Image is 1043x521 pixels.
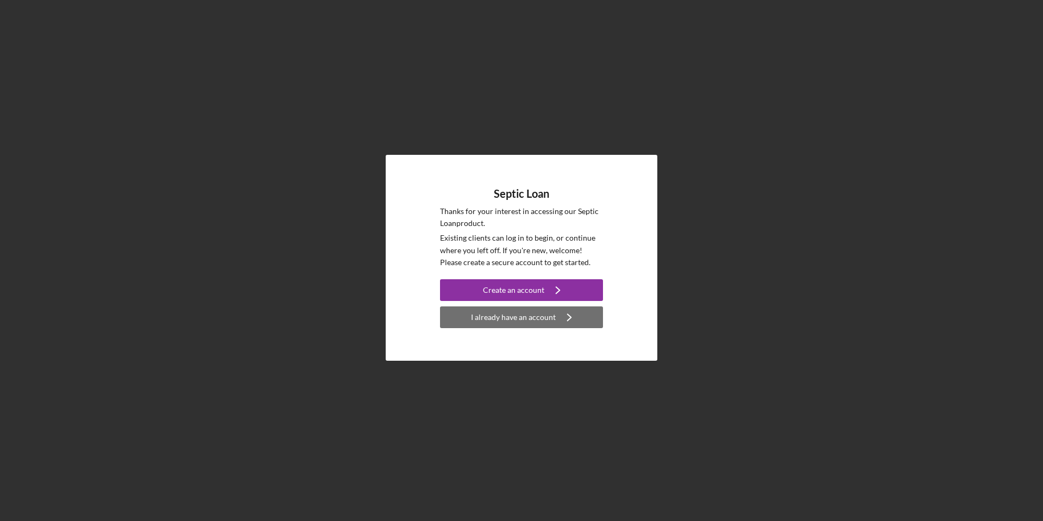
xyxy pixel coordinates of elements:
[440,279,603,301] button: Create an account
[440,279,603,304] a: Create an account
[471,306,556,328] div: I already have an account
[483,279,544,301] div: Create an account
[440,232,603,268] p: Existing clients can log in to begin, or continue where you left off. If you're new, welcome! Ple...
[440,205,603,230] p: Thanks for your interest in accessing our Septic Loan product.
[494,187,549,200] h4: Septic Loan
[440,306,603,328] button: I already have an account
